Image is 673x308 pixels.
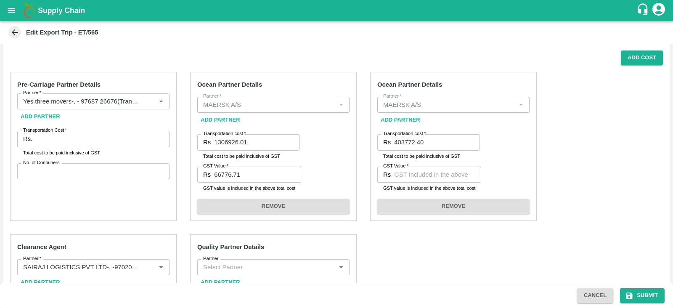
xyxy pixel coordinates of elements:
input: GST Included in the above cost [394,167,481,183]
button: Open [336,262,347,273]
label: Partner [23,90,41,96]
button: Cancel [577,288,613,303]
button: Add Partner [197,275,244,290]
strong: Quality Partner Details [197,244,264,250]
p: Total cost to be paid inclusive of GST [23,149,164,157]
label: GST Value [203,163,228,170]
label: Transportation Cost [23,127,67,134]
div: customer-support [636,3,651,18]
button: Add Cost [621,50,663,65]
label: Partner [383,93,401,100]
button: Submit [620,288,665,303]
button: REMOVE [377,199,530,214]
label: No. of Containers [23,159,60,166]
label: Transportation cost [203,130,246,137]
label: Partner [23,255,41,262]
img: logo [21,2,38,19]
label: Partner [203,93,221,100]
p: GST value is included in the above total cost [383,184,475,192]
strong: Ocean Partner Details [377,81,442,88]
button: Open [156,262,167,273]
button: open drawer [2,1,21,20]
strong: Ocean Partner Details [197,81,262,88]
strong: Pre-Carriage Partner Details [17,81,101,88]
p: Rs. [23,134,32,143]
p: Rs [203,170,211,179]
button: Add Partner [17,109,64,124]
input: Select Partner [200,99,333,110]
p: Total cost to be paid inclusive of GST [383,152,474,160]
input: Select Partner [20,96,142,107]
button: Open [156,96,167,107]
label: GST Value [383,163,408,170]
p: Rs [203,138,211,147]
button: Add Partner [17,275,64,290]
input: GST Included in the above cost [214,167,301,183]
label: Transportation cost [383,130,426,137]
input: Select Partner [20,262,142,273]
p: Total cost to be paid inclusive of GST [203,152,294,160]
p: GST value is included in the above total cost [203,184,295,192]
input: Select Partner [380,99,513,110]
p: Rs [383,170,391,179]
b: Edit Export Trip - ET/565 [26,29,98,36]
a: Supply Chain [38,5,636,16]
button: Add Partner [197,113,244,127]
div: account of current user [651,2,666,19]
label: Partner [203,255,219,262]
strong: Clearance Agent [17,244,66,250]
button: Add Partner [377,113,424,127]
p: Rs [383,138,391,147]
input: Select Partner [200,262,333,273]
b: Supply Chain [38,6,85,15]
button: REMOVE [197,199,350,214]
